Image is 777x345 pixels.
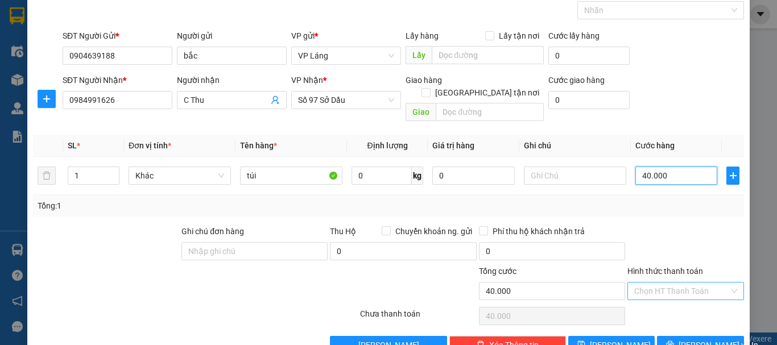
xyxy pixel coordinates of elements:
span: Cước hàng [635,141,675,150]
input: Ghi chú đơn hàng [181,242,328,260]
div: SĐT Người Nhận [63,74,172,86]
span: Tên hàng [240,141,277,150]
span: Giá trị hàng [432,141,474,150]
div: Người nhận [177,74,287,86]
span: Thu Hộ [330,227,356,236]
span: Giao hàng [406,76,442,85]
span: Lấy [406,46,432,64]
input: VD: Bàn, Ghế [240,167,342,185]
label: Cước lấy hàng [548,31,600,40]
th: Ghi chú [519,135,631,157]
span: [GEOGRAPHIC_DATA] tận nơi [431,86,544,99]
span: Tổng cước [479,267,516,276]
span: SL [68,141,77,150]
div: SĐT Người Gửi [63,30,172,42]
div: VP gửi [291,30,401,42]
span: Lấy tận nơi [494,30,544,42]
span: Định lượng [367,141,407,150]
span: VP Nhận [291,76,323,85]
input: 0 [432,167,514,185]
span: kg [412,167,423,185]
div: Người gửi [177,30,287,42]
span: Số 97 Sở Dầu [298,92,394,109]
input: Ghi Chú [524,167,626,185]
span: VP Láng [298,47,394,64]
input: Cước lấy hàng [548,47,630,65]
span: Lấy hàng [406,31,439,40]
input: Dọc đường [436,103,544,121]
span: Phí thu hộ khách nhận trả [488,225,589,238]
span: Đơn vị tính [129,141,171,150]
label: Hình thức thanh toán [627,267,703,276]
span: user-add [271,95,280,105]
span: plus [38,94,55,103]
label: Cước giao hàng [548,76,605,85]
span: Chuyển khoản ng. gửi [391,225,477,238]
span: plus [727,171,739,180]
div: Tổng: 1 [38,199,301,212]
img: logo [5,45,63,103]
button: plus [38,90,56,108]
button: plus [726,167,739,185]
button: delete [38,167,56,185]
span: Chuyển phát nhanh: [GEOGRAPHIC_DATA] - [GEOGRAPHIC_DATA] [64,49,163,89]
span: Khác [135,167,224,184]
input: Cước giao hàng [548,91,630,109]
strong: CHUYỂN PHÁT NHANH VIP ANH HUY [71,9,156,46]
span: Giao [406,103,436,121]
input: Dọc đường [432,46,544,64]
label: Ghi chú đơn hàng [181,227,244,236]
div: Chưa thanh toán [359,307,478,327]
